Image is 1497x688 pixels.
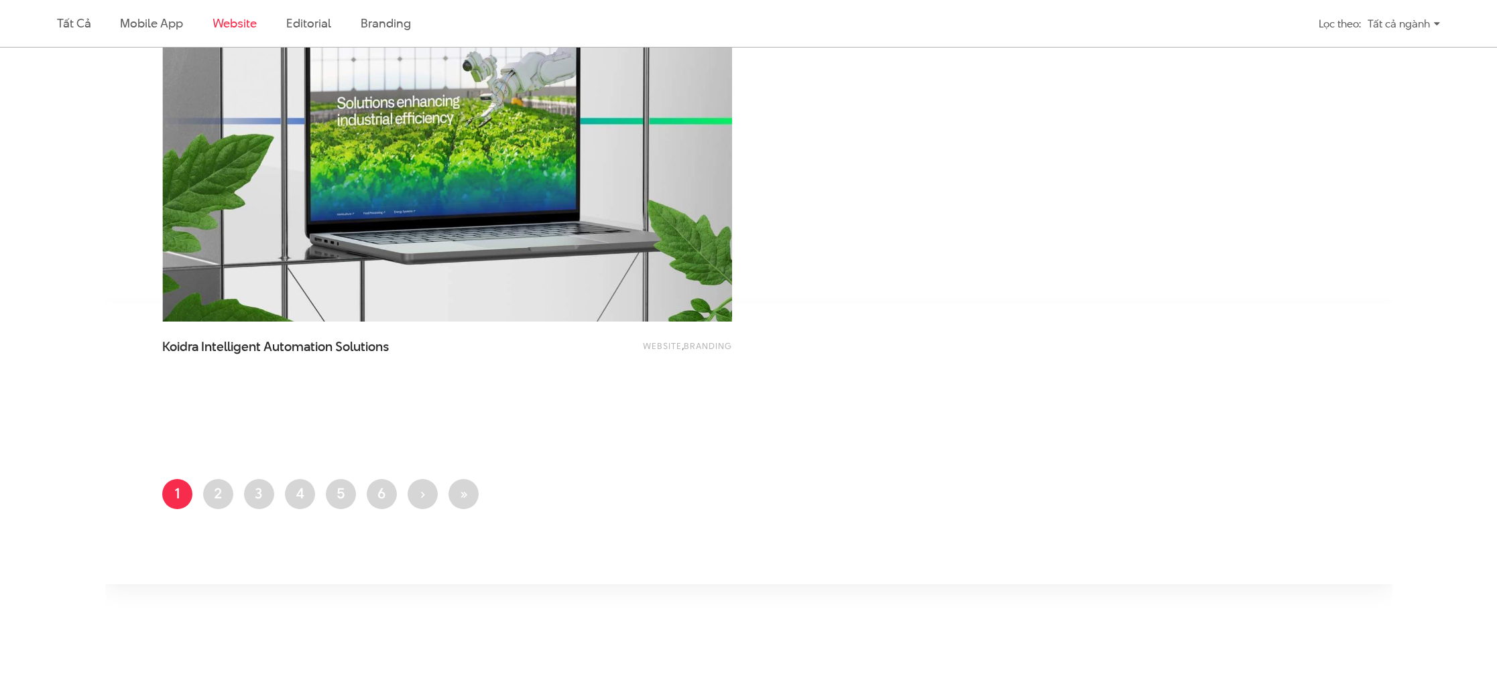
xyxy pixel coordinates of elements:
[244,479,274,509] a: 3
[684,340,732,352] a: Branding
[203,479,233,509] a: 2
[201,338,261,356] span: Intelligent
[1368,12,1440,36] div: Tất cả ngành
[367,479,397,509] a: 6
[120,15,182,31] a: Mobile app
[263,338,333,356] span: Automation
[504,338,732,365] div: ,
[162,338,430,372] a: Koidra Intelligent Automation Solutions
[162,338,198,356] span: Koidra
[361,15,410,31] a: Branding
[420,483,425,503] span: ›
[335,338,389,356] span: Solutions
[326,479,356,509] a: 5
[213,15,257,31] a: Website
[285,479,315,509] a: 4
[286,15,331,31] a: Editorial
[1319,12,1361,36] div: Lọc theo:
[459,483,468,503] span: »
[643,340,682,352] a: Website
